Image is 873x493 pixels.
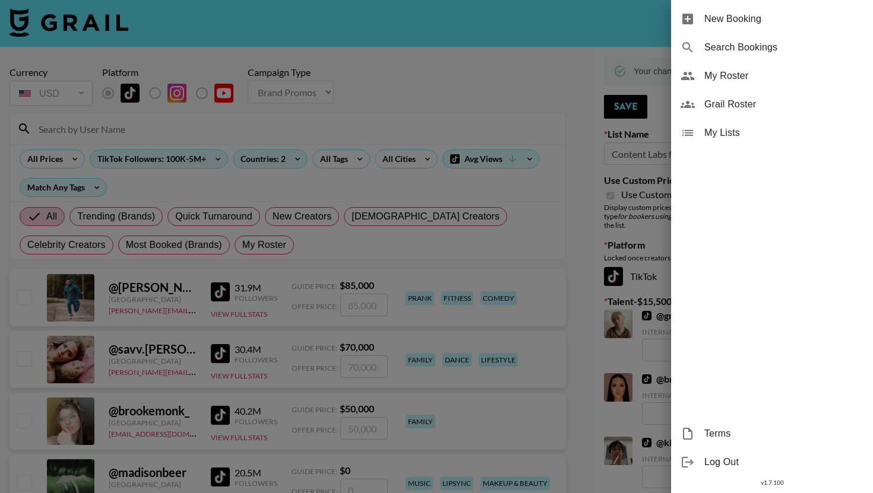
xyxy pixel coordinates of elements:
span: New Booking [704,12,863,26]
span: Search Bookings [704,40,863,55]
div: Log Out [671,448,873,476]
div: v 1.7.100 [671,476,873,489]
div: My Lists [671,119,873,147]
div: Terms [671,419,873,448]
span: My Roster [704,69,863,83]
div: Search Bookings [671,33,873,62]
span: Log Out [704,455,863,469]
div: My Roster [671,62,873,90]
span: Grail Roster [704,97,863,112]
div: New Booking [671,5,873,33]
span: Terms [704,427,863,441]
span: My Lists [704,126,863,140]
div: Grail Roster [671,90,873,119]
